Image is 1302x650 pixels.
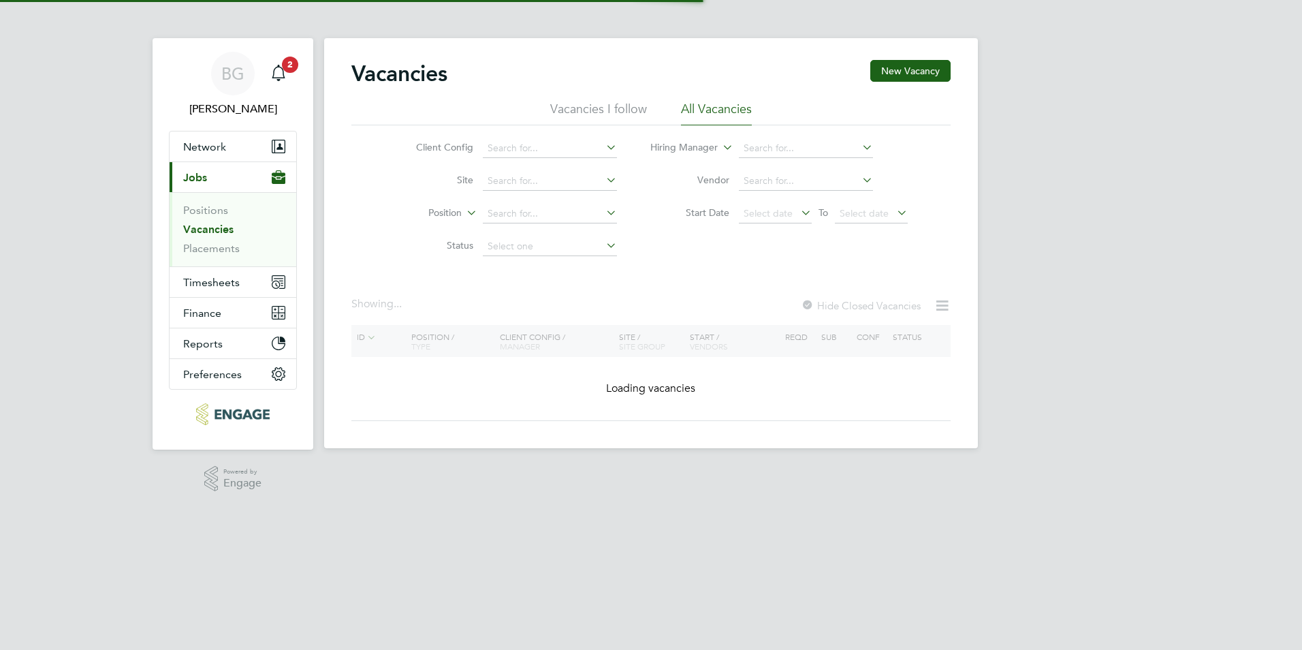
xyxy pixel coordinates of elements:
[739,139,873,158] input: Search for...
[223,478,261,489] span: Engage
[183,171,207,184] span: Jobs
[183,337,223,350] span: Reports
[153,38,313,450] nav: Main navigation
[170,267,296,297] button: Timesheets
[170,328,296,358] button: Reports
[483,204,617,223] input: Search for...
[681,101,752,125] li: All Vacancies
[483,139,617,158] input: Search for...
[170,192,296,266] div: Jobs
[394,297,402,311] span: ...
[840,207,889,219] span: Select date
[383,206,462,220] label: Position
[870,60,951,82] button: New Vacancy
[814,204,832,221] span: To
[744,207,793,219] span: Select date
[183,242,240,255] a: Placements
[265,52,292,95] a: 2
[196,403,269,425] img: carbonrecruitment-logo-retina.png
[170,359,296,389] button: Preferences
[801,299,921,312] label: Hide Closed Vacancies
[639,141,718,155] label: Hiring Manager
[651,174,729,186] label: Vendor
[395,141,473,153] label: Client Config
[483,237,617,256] input: Select one
[483,172,617,191] input: Search for...
[183,368,242,381] span: Preferences
[204,466,262,492] a: Powered byEngage
[223,466,261,478] span: Powered by
[395,174,473,186] label: Site
[183,223,234,236] a: Vacancies
[169,52,297,117] a: BG[PERSON_NAME]
[183,276,240,289] span: Timesheets
[183,204,228,217] a: Positions
[170,298,296,328] button: Finance
[169,101,297,117] span: Becky Green
[651,206,729,219] label: Start Date
[282,57,298,73] span: 2
[395,239,473,251] label: Status
[169,403,297,425] a: Go to home page
[170,162,296,192] button: Jobs
[739,172,873,191] input: Search for...
[183,140,226,153] span: Network
[170,131,296,161] button: Network
[351,60,447,87] h2: Vacancies
[351,297,404,311] div: Showing
[550,101,647,125] li: Vacancies I follow
[183,307,221,320] span: Finance
[221,65,244,82] span: BG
